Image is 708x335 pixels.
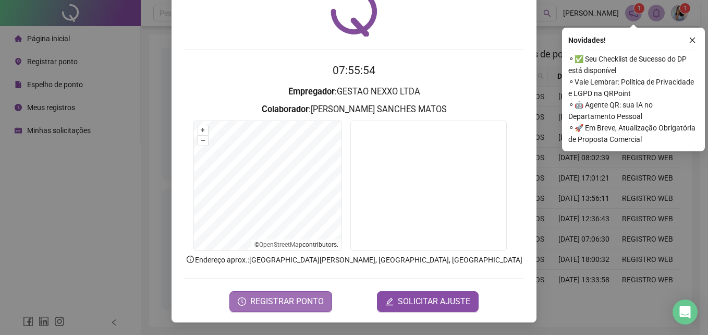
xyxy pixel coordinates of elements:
[568,99,699,122] span: ⚬ 🤖 Agente QR: sua IA no Departamento Pessoal
[184,254,524,266] p: Endereço aprox. : [GEOGRAPHIC_DATA][PERSON_NAME], [GEOGRAPHIC_DATA], [GEOGRAPHIC_DATA]
[198,136,208,146] button: –
[689,37,696,44] span: close
[198,125,208,135] button: +
[568,53,699,76] span: ⚬ ✅ Seu Checklist de Sucesso do DP está disponível
[568,76,699,99] span: ⚬ Vale Lembrar: Política de Privacidade e LGPD na QRPoint
[229,291,332,312] button: REGISTRAR PONTO
[259,241,302,248] a: OpenStreetMap
[288,87,335,97] strong: Empregador
[184,85,524,99] h3: : GESTAO NEXXO LTDA
[250,295,324,308] span: REGISTRAR PONTO
[398,295,470,308] span: SOLICITAR AJUSTE
[262,104,309,114] strong: Colaborador
[385,297,394,306] span: edit
[377,291,479,312] button: editSOLICITAR AJUSTE
[238,297,246,306] span: clock-circle
[254,241,338,248] li: © contributors.
[568,34,606,46] span: Novidades !
[184,103,524,116] h3: : [PERSON_NAME] SANCHES MATOS
[186,255,195,264] span: info-circle
[333,64,375,77] time: 07:55:54
[673,300,698,325] div: Open Intercom Messenger
[568,122,699,145] span: ⚬ 🚀 Em Breve, Atualização Obrigatória de Proposta Comercial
